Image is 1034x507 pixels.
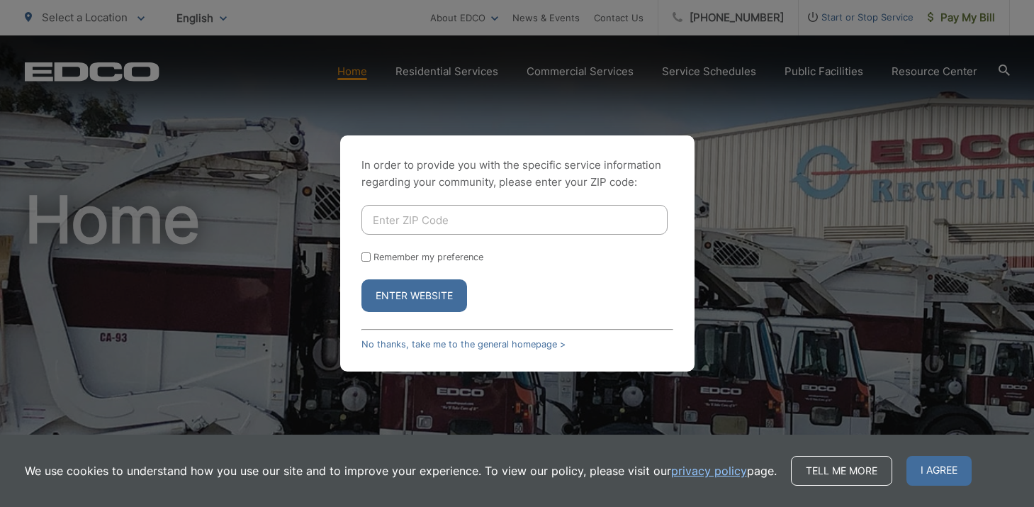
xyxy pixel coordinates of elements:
label: Remember my preference [373,252,483,262]
a: privacy policy [671,462,747,479]
a: No thanks, take me to the general homepage > [361,339,566,350]
p: We use cookies to understand how you use our site and to improve your experience. To view our pol... [25,462,777,479]
button: Enter Website [361,279,467,312]
input: Enter ZIP Code [361,205,668,235]
p: In order to provide you with the specific service information regarding your community, please en... [361,157,673,191]
a: Tell me more [791,456,892,486]
span: I agree [906,456,972,486]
